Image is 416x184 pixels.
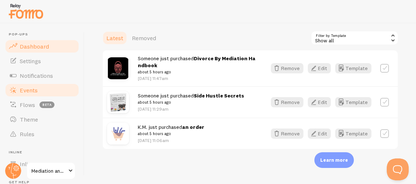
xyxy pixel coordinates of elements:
[308,129,335,139] a: Edit
[308,63,335,73] a: Edit
[26,162,76,180] a: Mediation and Arbitration Offices of [PERSON_NAME], LLC
[308,97,335,107] a: Edit
[20,101,35,108] span: Flows
[20,130,34,138] span: Rules
[271,63,303,73] button: Remove
[138,92,244,106] span: Someone just purchased
[20,57,41,65] span: Settings
[20,160,34,168] span: Inline
[107,57,129,79] img: s354604979392525313_p193_i5_w4000.png
[4,97,80,112] a: Flows beta
[308,63,331,73] button: Edit
[308,129,331,139] button: Edit
[194,92,244,99] strong: Side Hustle Secrets
[271,129,303,139] button: Remove
[308,97,331,107] button: Edit
[138,124,204,137] span: K.M. just purchased
[4,127,80,141] a: Rules
[4,68,80,83] a: Notifications
[4,39,80,54] a: Dashboard
[20,116,38,123] span: Theme
[182,124,204,130] strong: an order
[320,157,348,164] p: Learn more
[31,166,66,175] span: Mediation and Arbitration Offices of [PERSON_NAME], LLC
[4,112,80,127] a: Theme
[4,83,80,97] a: Events
[271,97,303,107] button: Remove
[138,55,256,69] strong: Divorce By Mediation Handbook
[106,34,123,42] span: Latest
[9,32,80,37] span: Pop-ups
[20,72,53,79] span: Notifications
[138,69,258,75] small: about 5 hours ago
[335,97,371,107] button: Template
[4,54,80,68] a: Settings
[132,34,156,42] span: Removed
[128,31,160,45] a: Removed
[39,101,54,108] span: beta
[107,123,129,145] img: purchase.jpg
[335,129,371,139] button: Template
[102,31,128,45] a: Latest
[314,152,354,168] div: Learn more
[9,150,80,155] span: Inline
[138,75,258,81] p: [DATE] 11:47am
[387,158,409,180] iframe: Help Scout Beacon - Open
[138,99,244,106] small: about 5 hours ago
[20,87,38,94] span: Events
[335,63,371,73] button: Template
[311,31,398,45] div: Show all
[138,55,258,76] span: Someone just purchased
[138,130,204,137] small: about 5 hours ago
[138,137,204,143] p: [DATE] 11:06am
[20,43,49,50] span: Dashboard
[4,157,80,171] a: Inline
[8,2,44,20] img: fomo-relay-logo-orange.svg
[107,91,129,113] img: s354604979392525313_p76_i3_w700.png
[138,106,244,112] p: [DATE] 11:29am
